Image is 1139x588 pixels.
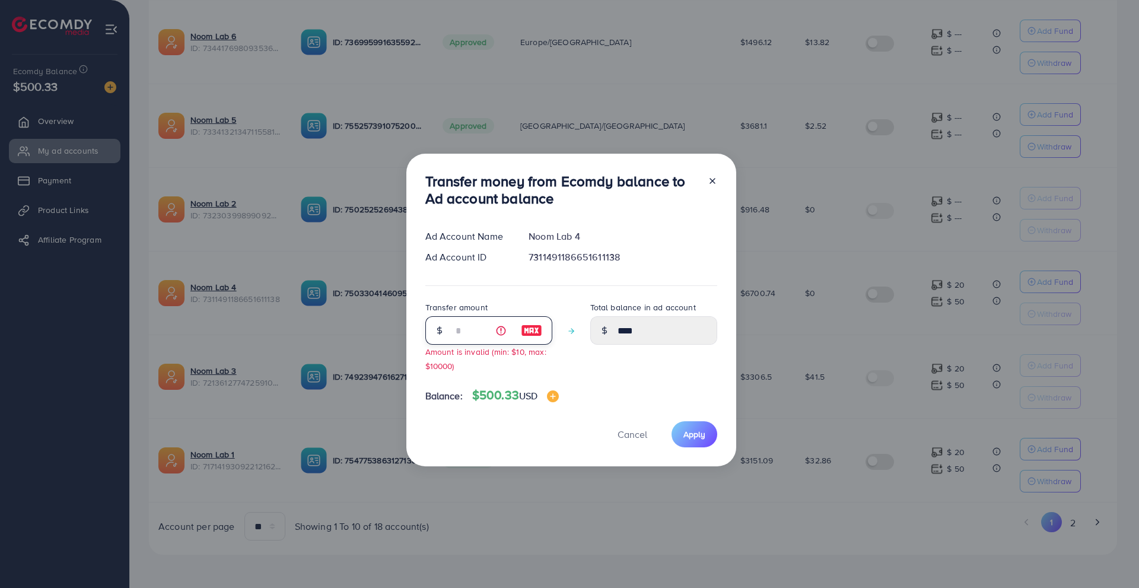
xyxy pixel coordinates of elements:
[590,301,696,313] label: Total balance in ad account
[472,388,559,403] h4: $500.33
[672,421,717,447] button: Apply
[519,230,726,243] div: Noom Lab 4
[519,250,726,264] div: 7311491186651611138
[603,421,662,447] button: Cancel
[519,389,537,402] span: USD
[416,250,520,264] div: Ad Account ID
[425,346,546,371] small: Amount is invalid (min: $10, max: $10000)
[425,389,463,403] span: Balance:
[1089,535,1130,579] iframe: Chat
[425,173,698,207] h3: Transfer money from Ecomdy balance to Ad account balance
[618,428,647,441] span: Cancel
[547,390,559,402] img: image
[521,323,542,338] img: image
[416,230,520,243] div: Ad Account Name
[425,301,488,313] label: Transfer amount
[683,428,705,440] span: Apply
